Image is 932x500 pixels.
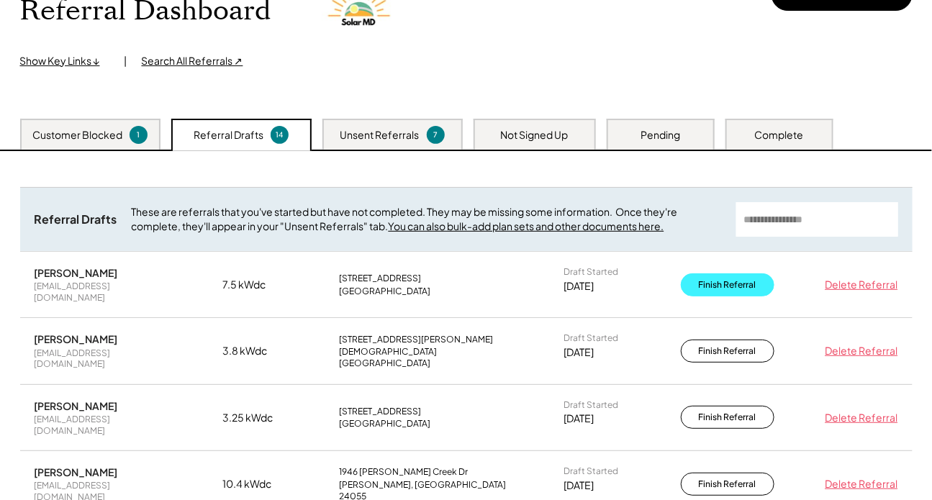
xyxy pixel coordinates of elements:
[429,129,443,140] div: 7
[35,347,178,370] div: [EMAIL_ADDRESS][DOMAIN_NAME]
[35,332,118,345] div: [PERSON_NAME]
[142,54,243,68] div: Search All Referrals ↗
[35,266,118,279] div: [PERSON_NAME]
[340,346,520,368] div: [DEMOGRAPHIC_DATA][GEOGRAPHIC_DATA]
[681,473,774,496] button: Finish Referral
[223,278,295,292] div: 7.5 kWdc
[389,219,664,232] a: You can also bulk-add plan sets and other documents here.
[564,266,619,278] div: Draft Started
[641,128,680,142] div: Pending
[501,128,569,142] div: Not Signed Up
[681,273,774,296] button: Finish Referral
[340,286,431,297] div: [GEOGRAPHIC_DATA]
[340,128,420,142] div: Unsent Referrals
[35,212,117,227] div: Referral Drafts
[35,414,178,436] div: [EMAIL_ADDRESS][DOMAIN_NAME]
[340,418,431,429] div: [GEOGRAPHIC_DATA]
[132,129,145,140] div: 1
[681,406,774,429] button: Finish Referral
[340,406,422,417] div: [STREET_ADDRESS]
[819,477,898,491] div: Delete Referral
[755,128,804,142] div: Complete
[819,411,898,425] div: Delete Referral
[35,281,178,303] div: [EMAIL_ADDRESS][DOMAIN_NAME]
[35,399,118,412] div: [PERSON_NAME]
[564,332,619,344] div: Draft Started
[564,465,619,477] div: Draft Started
[340,334,494,345] div: [STREET_ADDRESS][PERSON_NAME]
[32,128,122,142] div: Customer Blocked
[125,54,127,68] div: |
[223,411,295,425] div: 3.25 kWdc
[223,477,295,491] div: 10.4 kWdc
[20,54,110,68] div: Show Key Links ↓
[132,205,722,233] div: These are referrals that you've started but have not completed. They may be missing some informat...
[564,345,594,360] div: [DATE]
[340,466,469,478] div: 1946 [PERSON_NAME] Creek Dr
[681,340,774,363] button: Finish Referral
[564,478,594,493] div: [DATE]
[564,399,619,411] div: Draft Started
[223,344,295,358] div: 3.8 kWdc
[273,129,286,140] div: 14
[819,278,898,292] div: Delete Referral
[194,128,263,142] div: Referral Drafts
[35,465,118,478] div: [PERSON_NAME]
[564,279,594,294] div: [DATE]
[564,412,594,426] div: [DATE]
[819,344,898,358] div: Delete Referral
[340,273,422,284] div: [STREET_ADDRESS]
